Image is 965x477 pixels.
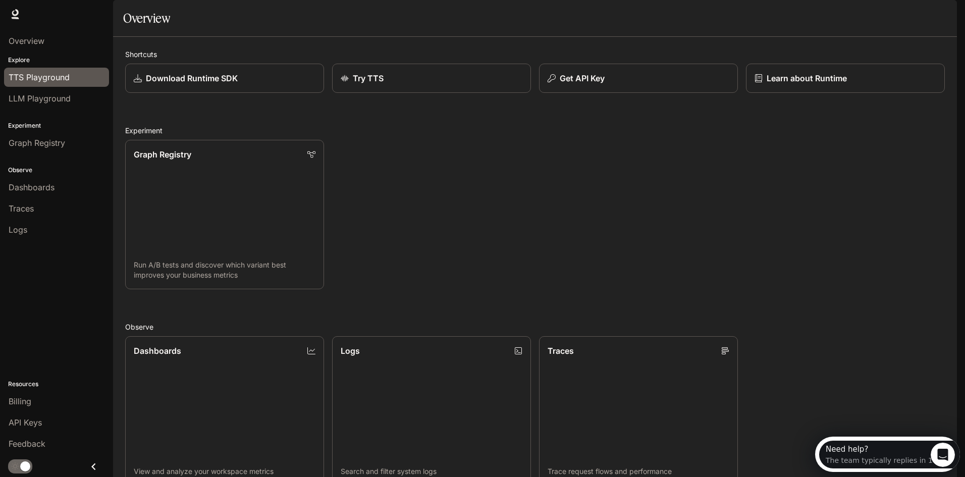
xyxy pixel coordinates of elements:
iframe: Intercom live chat discovery launcher [815,437,960,472]
a: Try TTS [332,64,531,93]
p: View and analyze your workspace metrics [134,466,315,476]
a: Download Runtime SDK [125,64,324,93]
p: Trace request flows and performance [548,466,729,476]
button: Get API Key [539,64,738,93]
p: Run A/B tests and discover which variant best improves your business metrics [134,260,315,280]
p: Learn about Runtime [767,72,847,84]
h1: Overview [123,8,170,28]
div: Open Intercom Messenger [4,4,152,32]
p: Dashboards [134,345,181,357]
a: Graph RegistryRun A/B tests and discover which variant best improves your business metrics [125,140,324,289]
p: Graph Registry [134,148,191,161]
h2: Observe [125,322,945,332]
p: Logs [341,345,360,357]
div: The team typically replies in 1d [11,17,122,27]
h2: Shortcuts [125,49,945,60]
p: Get API Key [560,72,605,84]
p: Download Runtime SDK [146,72,238,84]
p: Search and filter system logs [341,466,522,476]
h2: Experiment [125,125,945,136]
div: Need help? [11,9,122,17]
p: Try TTS [353,72,384,84]
p: Traces [548,345,574,357]
iframe: Intercom live chat [931,443,955,467]
a: Learn about Runtime [746,64,945,93]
